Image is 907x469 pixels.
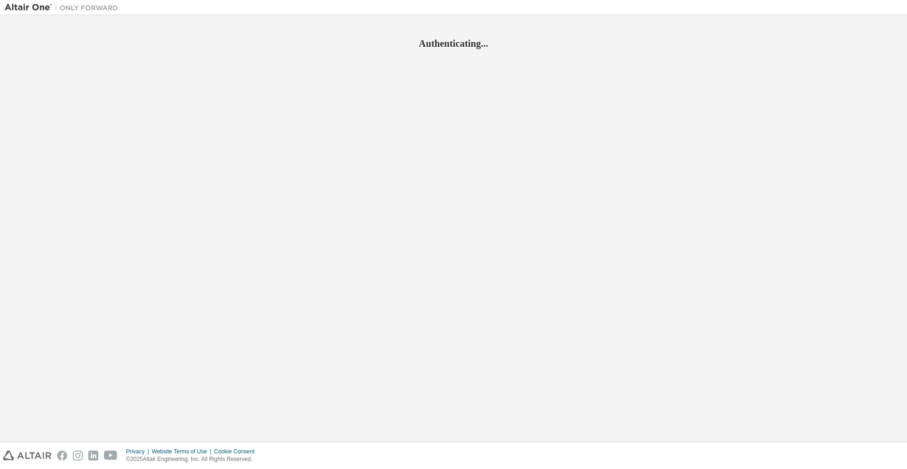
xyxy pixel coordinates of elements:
img: altair_logo.svg [3,451,51,460]
p: © 2025 Altair Engineering, Inc. All Rights Reserved. [126,455,260,463]
img: linkedin.svg [88,451,98,460]
img: instagram.svg [73,451,83,460]
img: Altair One [5,3,123,12]
h2: Authenticating... [5,37,902,50]
div: Cookie Consent [214,448,260,455]
div: Privacy [126,448,152,455]
img: youtube.svg [104,451,118,460]
img: facebook.svg [57,451,67,460]
div: Website Terms of Use [152,448,214,455]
